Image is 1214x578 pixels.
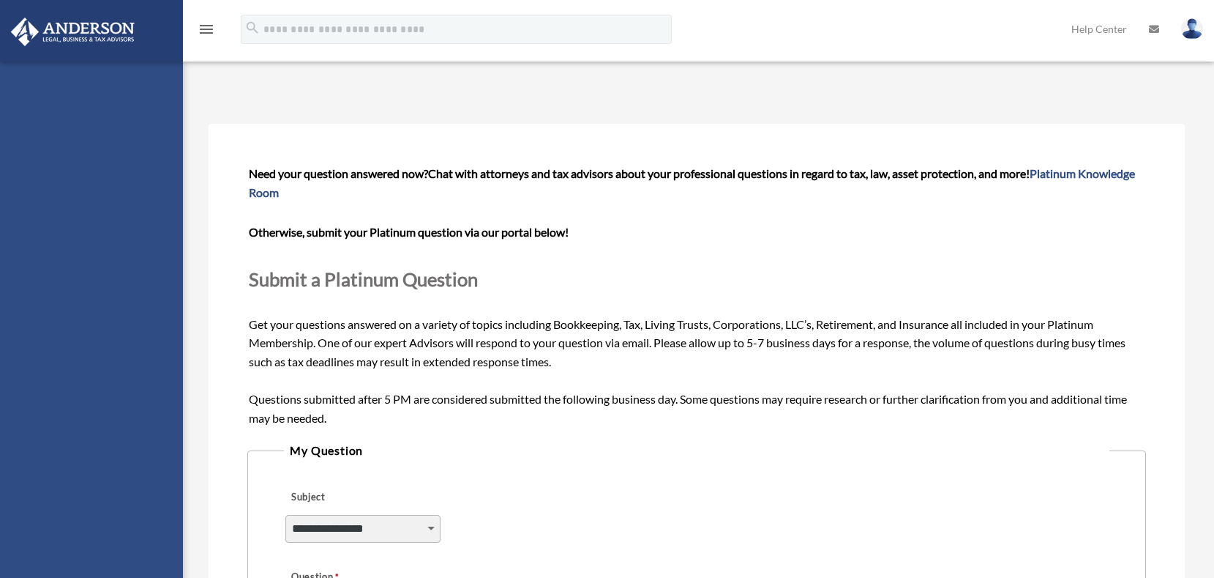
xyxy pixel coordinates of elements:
[1181,18,1203,40] img: User Pic
[244,20,261,36] i: search
[198,26,215,38] a: menu
[249,166,1135,199] a: Platinum Knowledge Room
[285,487,424,508] label: Subject
[249,166,1144,425] span: Get your questions answered on a variety of topics including Bookkeeping, Tax, Living Trusts, Cor...
[249,166,1135,199] span: Chat with attorneys and tax advisors about your professional questions in regard to tax, law, ass...
[249,268,478,290] span: Submit a Platinum Question
[284,440,1109,461] legend: My Question
[198,21,215,38] i: menu
[249,225,569,239] b: Otherwise, submit your Platinum question via our portal below!
[249,166,428,180] span: Need your question answered now?
[7,18,139,46] img: Anderson Advisors Platinum Portal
